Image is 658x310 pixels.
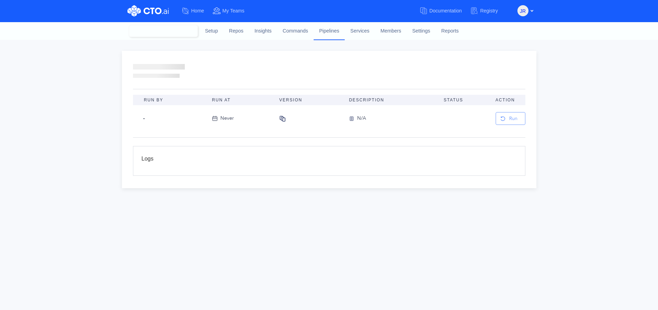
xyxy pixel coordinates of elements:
[133,95,207,105] th: Run By
[520,6,526,17] span: JR
[357,115,366,123] div: N/A
[375,22,407,40] a: Members
[345,22,375,40] a: Services
[436,22,464,40] a: Reports
[181,4,212,17] a: Home
[127,5,169,17] img: CTO.ai Logo
[133,105,207,132] td: -
[220,115,234,122] div: Never
[480,8,498,13] span: Registry
[223,22,249,40] a: Repos
[517,5,528,16] button: JR
[274,95,343,105] th: Version
[490,95,525,105] th: Action
[496,112,525,125] button: Run
[207,95,274,105] th: Run At
[212,4,253,17] a: My Teams
[191,8,204,13] span: Home
[438,95,490,105] th: Status
[277,22,314,40] a: Commands
[222,8,245,13] span: My Teams
[249,22,277,40] a: Insights
[407,22,436,40] a: Settings
[419,4,470,17] a: Documentation
[142,155,517,167] div: Logs
[314,22,345,40] a: Pipelines
[200,22,224,40] a: Setup
[343,95,438,105] th: Description
[429,8,462,13] span: Documentation
[349,115,357,123] img: version-icon
[470,4,506,17] a: Registry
